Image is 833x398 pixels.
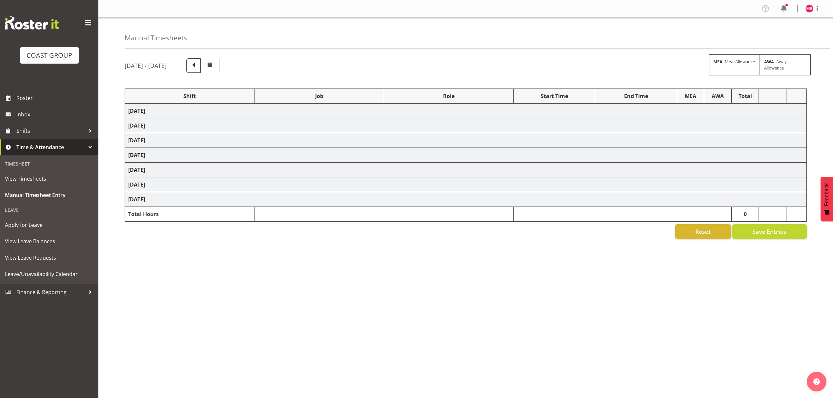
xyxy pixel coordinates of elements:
div: End Time [599,92,673,100]
span: View Leave Requests [5,253,93,263]
div: Role [387,92,510,100]
span: Inbox [16,109,95,119]
h5: [DATE] - [DATE] [125,62,167,69]
td: [DATE] [125,148,807,163]
span: Shifts [16,126,85,136]
td: [DATE] [125,133,807,148]
button: Save Entries [732,224,807,239]
td: [DATE] [125,163,807,177]
span: Leave/Unavailability Calendar [5,269,93,279]
td: [DATE] [125,104,807,118]
span: Time & Attendance [16,142,85,152]
div: COAST GROUP [27,50,72,60]
td: [DATE] [125,118,807,133]
span: Reset [695,227,711,236]
a: View Leave Balances [2,233,97,249]
span: Finance & Reporting [16,287,85,297]
a: View Timesheets [2,170,97,187]
div: Timesheet [2,157,97,170]
div: Leave [2,203,97,217]
img: Rosterit website logo [5,16,59,30]
button: Reset [675,224,731,239]
span: Save Entries [752,227,786,236]
td: Total Hours [125,207,254,222]
div: - Meal Allowance [709,54,760,75]
div: - Away Allowence [760,54,811,75]
strong: MEA [713,59,722,65]
button: Feedback - Show survey [821,177,833,221]
div: AWA [707,92,728,100]
div: Start Time [517,92,592,100]
a: View Leave Requests [2,249,97,266]
span: Manual Timesheet Entry [5,190,93,200]
a: Manual Timesheet Entry [2,187,97,203]
div: Total [735,92,755,100]
span: View Leave Balances [5,236,93,246]
strong: AWA [764,59,774,65]
td: 0 [732,207,759,222]
img: mathew-rolle10807.jpg [805,5,813,12]
span: Feedback [824,183,830,206]
span: View Timesheets [5,174,93,184]
div: MEA [681,92,701,100]
h4: Manual Timesheets [125,34,187,42]
a: Apply for Leave [2,217,97,233]
a: Leave/Unavailability Calendar [2,266,97,282]
td: [DATE] [125,192,807,207]
div: Job [258,92,380,100]
span: Roster [16,93,95,103]
td: [DATE] [125,177,807,192]
img: help-xxl-2.png [813,378,820,385]
div: Shift [128,92,251,100]
span: Apply for Leave [5,220,93,230]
